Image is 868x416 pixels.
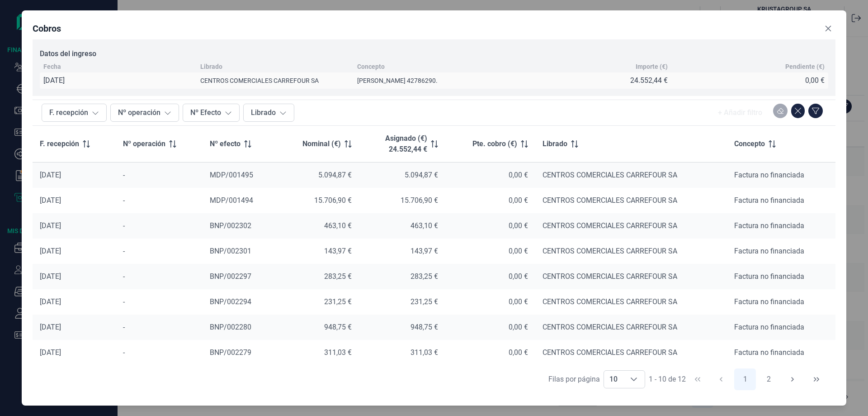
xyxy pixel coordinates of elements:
div: CENTROS COMERCIALES CARREFOUR SA [542,196,720,205]
div: - [123,323,196,332]
span: Factura no financiada [734,348,804,357]
span: 1 - 10 de 12 [649,376,686,383]
button: Page 1 [734,368,756,390]
div: CENTROS COMERCIALES CARREFOUR SA [542,272,720,281]
span: BNP/002297 [210,272,251,281]
div: Concepto [357,63,385,70]
button: Nº operación [110,104,179,122]
div: CENTROS COMERCIALES CARREFOUR SA [542,348,720,357]
div: CENTROS COMERCIALES CARREFOUR SA [542,297,720,306]
div: 311,03 € [366,348,438,357]
div: 24.552,44 € [630,76,668,85]
div: 463,10 € [284,221,352,230]
div: Datos del ingreso [40,47,828,61]
div: [DATE] [40,196,108,205]
span: Factura no financiada [734,272,804,281]
span: Factura no financiada [734,247,804,255]
span: Pte. cobro (€) [472,139,517,149]
div: 143,97 € [366,247,438,256]
span: BNP/002280 [210,323,251,331]
button: Last Page [806,368,827,390]
span: Nominal (€) [302,139,341,149]
div: - [123,221,196,230]
div: CENTROS COMERCIALES CARREFOUR SA [542,171,720,180]
div: Fecha [43,63,61,70]
div: 463,10 € [366,221,438,230]
span: MDP/001494 [210,196,253,205]
div: [DATE] [40,272,108,281]
div: 15.706,90 € [366,196,438,205]
span: Factura no financiada [734,323,804,331]
div: [DATE] [40,171,108,180]
div: 15.706,90 € [284,196,352,205]
div: 0,00 € [453,196,528,205]
p: 24.552,44 € [389,144,427,155]
div: 0,00 € [453,348,528,357]
div: 0,00 € [453,247,528,256]
div: 5.094,87 € [284,171,352,180]
div: [DATE] [40,221,108,230]
div: 231,25 € [284,297,352,306]
div: 5.094,87 € [366,171,438,180]
div: - [123,348,196,357]
span: F. recepción [40,139,79,149]
div: 283,25 € [284,272,352,281]
div: [DATE] [40,297,108,306]
div: - [123,272,196,281]
p: Asignado (€) [385,133,427,144]
span: Nº operación [123,139,165,149]
div: 283,25 € [366,272,438,281]
div: [DATE] [40,348,108,357]
div: - [123,196,196,205]
div: Cobros [33,22,61,35]
div: [DATE] [40,323,108,332]
span: BNP/002302 [210,221,251,230]
span: 10 [604,371,623,388]
div: 143,97 € [284,247,352,256]
div: CENTROS COMERCIALES CARREFOUR SA [542,247,720,256]
div: - [123,297,196,306]
div: [DATE] [43,76,65,85]
div: CENTROS COMERCIALES CARREFOUR SA [542,323,720,332]
button: Page 2 [758,368,780,390]
div: 0,00 € [453,297,528,306]
div: Importe (€) [636,63,668,70]
div: Filas por página [548,374,600,385]
div: [DATE] [40,247,108,256]
span: Concepto [734,139,765,149]
div: 948,75 € [366,323,438,332]
div: 0,00 € [453,171,528,180]
div: Librado [200,63,222,70]
div: 311,03 € [284,348,352,357]
div: - [123,171,196,180]
div: 0,00 € [453,323,528,332]
span: Librado [542,139,567,149]
div: 0,00 € [805,76,825,85]
span: BNP/002294 [210,297,251,306]
button: Close [821,21,835,36]
div: 0,00 € [453,272,528,281]
button: F. recepción [42,104,107,122]
div: Choose [623,371,645,388]
span: Factura no financiada [734,196,804,205]
div: CENTROS COMERCIALES CARREFOUR SA [542,221,720,230]
button: Previous Page [710,368,732,390]
span: BNP/002279 [210,348,251,357]
span: MDP/001495 [210,171,253,179]
div: 948,75 € [284,323,352,332]
div: Pendiente (€) [785,63,825,70]
button: Nº Efecto [183,104,240,122]
span: BNP/002301 [210,247,251,255]
span: Nº efecto [210,139,241,149]
div: - [123,247,196,256]
button: Librado [243,104,294,122]
span: [PERSON_NAME] 42786290. [357,77,438,84]
button: Next Page [782,368,803,390]
div: 231,25 € [366,297,438,306]
span: Factura no financiada [734,221,804,230]
span: Factura no financiada [734,297,804,306]
div: 0,00 € [453,221,528,230]
span: Factura no financiada [734,171,804,179]
button: First Page [687,368,708,390]
span: CENTROS COMERCIALES CARREFOUR SA [200,77,319,84]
